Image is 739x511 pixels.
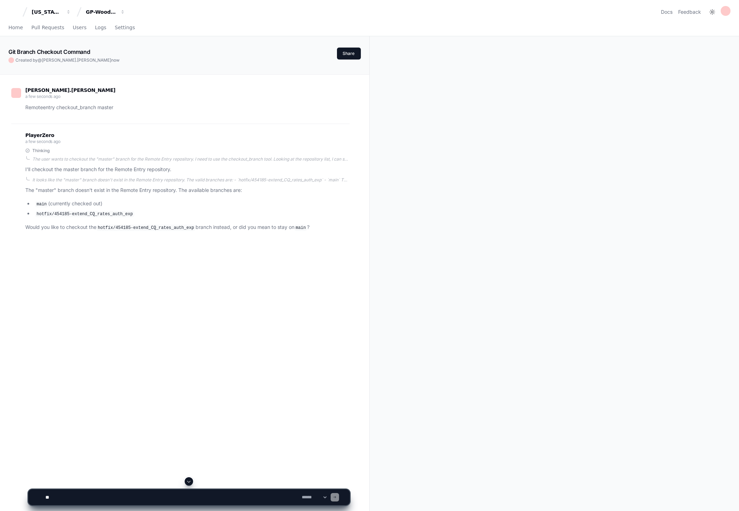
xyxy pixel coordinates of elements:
[337,48,361,60] button: Share
[32,148,50,154] span: Thinking
[95,20,106,36] a: Logs
[38,57,42,63] span: @
[25,139,60,144] span: a few seconds ago
[73,20,87,36] a: Users
[15,57,120,63] span: Created by
[25,87,115,93] span: [PERSON_NAME].[PERSON_NAME]
[294,225,307,231] code: main
[31,20,64,36] a: Pull Requests
[86,8,116,15] div: GP-WoodOps
[32,8,62,15] div: [US_STATE] Pacific
[32,177,350,183] div: It looks like the "master" branch doesn't exist in the Remote Entry repository. The valid branche...
[35,201,48,207] code: main
[32,156,350,162] div: The user wants to checkout the "master" branch for the Remote Entry repository. I need to use the...
[115,25,135,30] span: Settings
[678,8,701,15] button: Feedback
[8,20,23,36] a: Home
[8,25,23,30] span: Home
[25,223,350,232] p: Would you like to checkout the branch instead, or did you mean to stay on ?
[25,133,54,137] span: PlayerZero
[95,25,106,30] span: Logs
[661,8,673,15] a: Docs
[31,25,64,30] span: Pull Requests
[33,200,350,208] li: (currently checked out)
[25,104,350,112] p: Remoteentry checkout_branch master
[8,48,90,55] app-text-character-animate: Git Branch Checkout Command
[111,57,120,63] span: now
[96,225,196,231] code: hotfix/454185-extend_CQ_rates_auth_exp
[25,94,60,99] span: a few seconds ago
[73,25,87,30] span: Users
[25,166,350,174] p: I'll checkout the master branch for the Remote Entry repository.
[42,57,111,63] span: [PERSON_NAME].[PERSON_NAME]
[35,211,134,217] code: hotfix/454185-extend_CQ_rates_auth_exp
[29,6,74,18] button: [US_STATE] Pacific
[83,6,128,18] button: GP-WoodOps
[115,20,135,36] a: Settings
[25,186,350,194] p: The "master" branch doesn't exist in the Remote Entry repository. The available branches are:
